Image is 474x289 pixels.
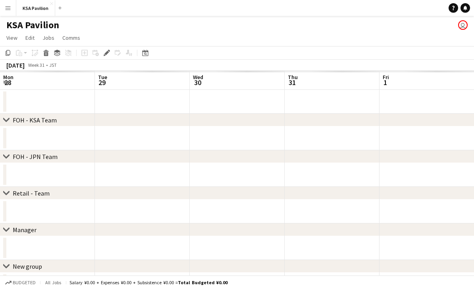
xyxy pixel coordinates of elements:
span: All jobs [44,279,63,285]
span: 31 [287,78,298,87]
h1: KSA Pavilion [6,19,59,31]
div: Manager [13,226,37,234]
span: Jobs [42,34,54,41]
span: Tue [98,74,107,81]
span: 1 [382,78,389,87]
div: Retail - Team [13,189,50,197]
div: [DATE] [6,61,25,69]
a: View [3,33,21,43]
a: Edit [22,33,38,43]
span: Week 31 [26,62,46,68]
span: Budgeted [13,280,36,285]
span: 28 [2,78,13,87]
span: Thu [288,74,298,81]
span: Comms [62,34,80,41]
span: Mon [3,74,13,81]
span: 30 [192,78,203,87]
div: Salary ¥0.00 + Expenses ¥0.00 + Subsistence ¥0.00 = [69,279,227,285]
span: Fri [383,74,389,81]
span: Total Budgeted ¥0.00 [178,279,227,285]
span: Wed [193,74,203,81]
span: 29 [97,78,107,87]
button: KSA Pavilion [16,0,55,16]
div: New group [13,262,42,270]
div: JST [49,62,57,68]
button: Budgeted [4,278,37,287]
a: Comms [59,33,83,43]
app-user-avatar: Fatemah Jeelani [458,20,468,30]
div: FOH - JPN Team [13,153,58,161]
div: FOH - KSA Team [13,116,57,124]
span: View [6,34,17,41]
a: Jobs [39,33,58,43]
span: Edit [25,34,35,41]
